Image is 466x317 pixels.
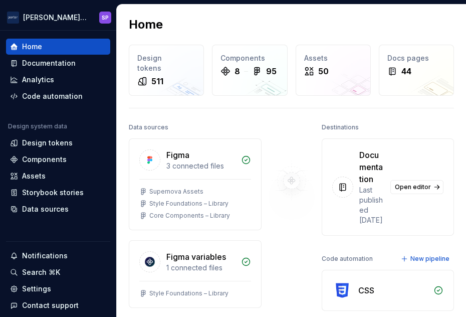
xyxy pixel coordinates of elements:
[22,91,83,101] div: Code automation
[6,55,110,71] a: Documentation
[129,17,163,33] h2: Home
[102,14,109,22] div: SP
[129,138,262,230] a: Figma3 connected filesSupernova AssetsStyle Foundations – LibraryCore Components – Library
[22,251,68,261] div: Notifications
[387,53,445,63] div: Docs pages
[22,204,69,214] div: Data sources
[166,149,189,161] div: Figma
[6,135,110,151] a: Design tokens
[359,185,385,225] div: Last published [DATE]
[6,297,110,313] button: Contact support
[166,161,235,171] div: 3 connected files
[129,45,204,96] a: Design tokens511
[390,180,443,194] a: Open editor
[151,75,163,87] div: 511
[220,53,279,63] div: Components
[212,45,287,96] a: Components895
[296,45,371,96] a: Assets50
[22,300,79,310] div: Contact support
[6,248,110,264] button: Notifications
[304,53,362,63] div: Assets
[129,120,168,134] div: Data sources
[22,154,67,165] div: Components
[22,58,76,68] div: Documentation
[149,289,228,297] div: Style Foundations – Library
[8,122,67,130] div: Design system data
[149,188,203,196] div: Supernova Assets
[166,251,226,263] div: Figma variables
[359,149,385,185] div: Documentation
[6,39,110,55] a: Home
[401,65,411,77] div: 44
[22,42,42,52] div: Home
[137,53,195,73] div: Design tokens
[395,183,431,191] span: Open editor
[318,65,329,77] div: 50
[7,12,19,24] img: f0306bc8-3074-41fb-b11c-7d2e8671d5eb.png
[235,65,240,77] div: 8
[322,252,373,266] div: Code automation
[129,240,262,308] a: Figma variables1 connected filesStyle Foundations – Library
[6,88,110,104] a: Code automation
[2,7,114,28] button: [PERSON_NAME] AirlinesSP
[410,255,449,263] span: New pipeline
[149,200,228,208] div: Style Foundations – Library
[6,281,110,297] a: Settings
[22,284,51,294] div: Settings
[23,13,87,23] div: [PERSON_NAME] Airlines
[6,201,110,217] a: Data sources
[22,171,46,181] div: Assets
[6,168,110,184] a: Assets
[22,75,54,85] div: Analytics
[22,188,84,198] div: Storybook stories
[22,267,60,277] div: Search ⌘K
[166,263,235,273] div: 1 connected files
[6,151,110,168] a: Components
[6,72,110,88] a: Analytics
[358,284,374,296] div: CSS
[398,252,454,266] button: New pipeline
[266,65,277,77] div: 95
[6,185,110,201] a: Storybook stories
[6,264,110,280] button: Search ⌘K
[322,120,359,134] div: Destinations
[149,212,230,220] div: Core Components – Library
[379,45,454,96] a: Docs pages44
[22,138,73,148] div: Design tokens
